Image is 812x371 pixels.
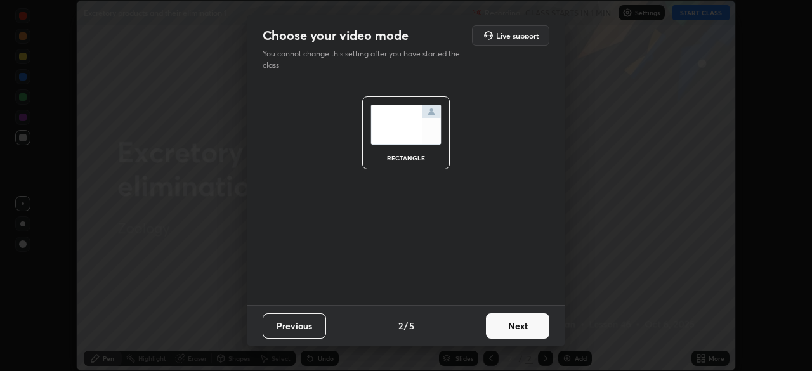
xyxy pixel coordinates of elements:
[496,32,539,39] h5: Live support
[486,313,549,339] button: Next
[370,105,442,145] img: normalScreenIcon.ae25ed63.svg
[263,313,326,339] button: Previous
[409,319,414,332] h4: 5
[398,319,403,332] h4: 2
[404,319,408,332] h4: /
[263,27,409,44] h2: Choose your video mode
[263,48,468,71] p: You cannot change this setting after you have started the class
[381,155,431,161] div: rectangle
